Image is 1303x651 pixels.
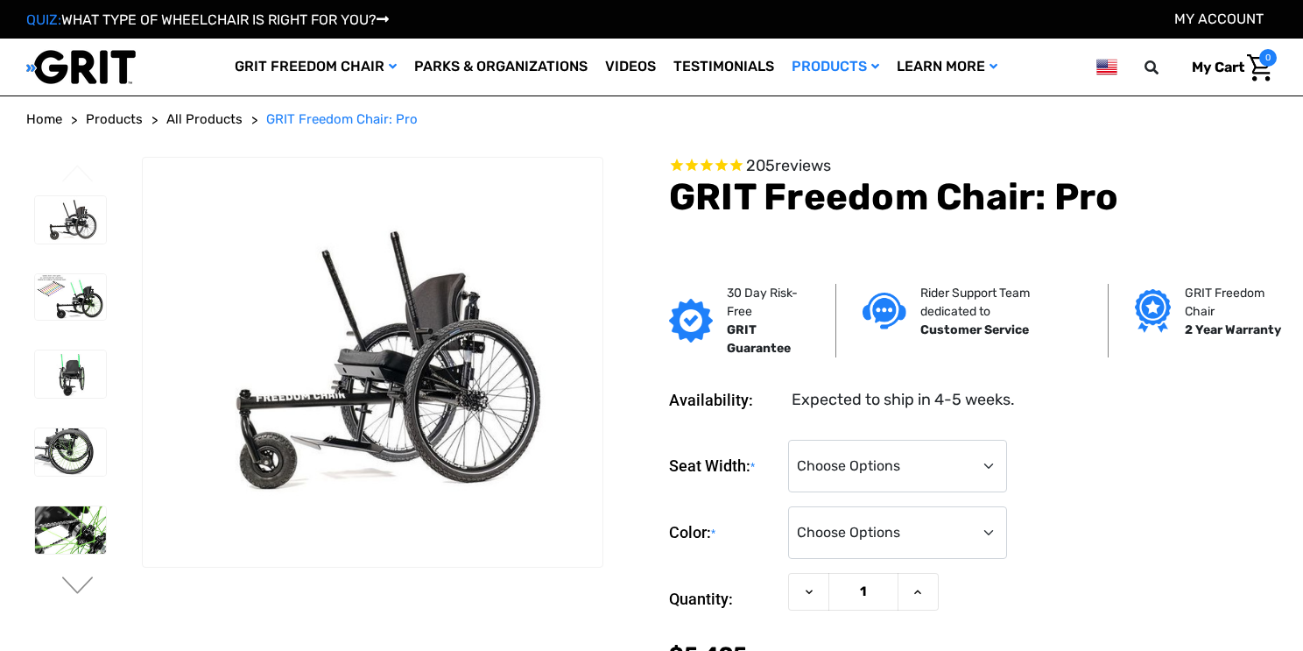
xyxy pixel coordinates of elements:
[727,322,791,356] strong: GRIT Guarantee
[35,350,106,398] img: GRIT Freedom Chair Pro: front view of Pro model all terrain wheelchair with green lever wraps and...
[665,39,783,96] a: Testimonials
[920,284,1081,321] p: Rider Support Team dedicated to
[266,111,418,127] span: GRIT Freedom Chair: Pro
[1192,59,1244,75] span: My Cart
[35,274,106,320] img: GRIT Freedom Chair Pro: side view of Pro model with green lever wraps and spokes on Spinergy whee...
[26,110,62,130] a: Home
[166,110,243,130] a: All Products
[166,111,243,127] span: All Products
[35,196,106,244] img: GRIT Freedom Chair Pro: the Pro model shown including contoured Invacare Matrx seatback, Spinergy...
[1152,49,1179,86] input: Search
[1185,322,1281,337] strong: 2 Year Warranty
[405,39,596,96] a: Parks & Organizations
[669,506,779,560] label: Color:
[226,39,405,96] a: GRIT Freedom Chair
[1135,289,1171,333] img: Grit freedom
[775,156,831,175] span: reviews
[60,165,96,186] button: Go to slide 3 of 3
[920,322,1029,337] strong: Customer Service
[1096,56,1117,78] img: us.png
[669,157,1277,176] span: Rated 4.6 out of 5 stars 205 reviews
[863,293,906,329] img: Customer service
[783,39,888,96] a: Products
[266,110,418,130] a: GRIT Freedom Chair: Pro
[26,11,61,28] span: QUIZ:
[35,428,106,476] img: GRIT Freedom Chair Pro: close up side view of Pro off road wheelchair model highlighting custom c...
[143,209,602,515] img: GRIT Freedom Chair Pro: the Pro model shown including contoured Invacare Matrx seatback, Spinergy...
[669,388,779,412] dt: Availability:
[86,110,143,130] a: Products
[669,175,1277,219] h1: GRIT Freedom Chair: Pro
[888,39,1006,96] a: Learn More
[669,440,779,493] label: Seat Width:
[669,299,713,343] img: GRIT Guarantee
[86,111,143,127] span: Products
[26,111,62,127] span: Home
[26,11,389,28] a: QUIZ:WHAT TYPE OF WHEELCHAIR IS RIGHT FOR YOU?
[727,284,809,321] p: 30 Day Risk-Free
[746,156,831,175] span: 205 reviews
[596,39,665,96] a: Videos
[1185,284,1283,321] p: GRIT Freedom Chair
[35,506,106,554] img: GRIT Freedom Chair Pro: close up of one Spinergy wheel with green-colored spokes and upgraded dri...
[1247,54,1272,81] img: Cart
[60,577,96,598] button: Go to slide 2 of 3
[26,110,1277,130] nav: Breadcrumb
[26,49,136,85] img: GRIT All-Terrain Wheelchair and Mobility Equipment
[1174,11,1264,27] a: Account
[1259,49,1277,67] span: 0
[1179,49,1277,86] a: Cart with 0 items
[792,388,1015,412] dd: Expected to ship in 4-5 weeks.
[669,573,779,626] label: Quantity:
